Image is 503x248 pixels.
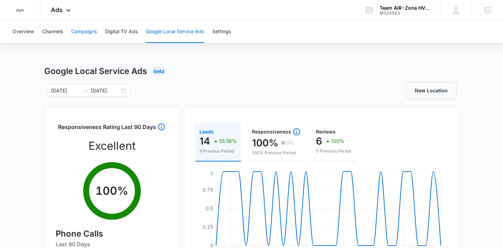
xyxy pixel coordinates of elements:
[252,137,278,148] p: 100%
[95,183,128,199] p: 100 %
[331,139,344,144] p: 100%
[14,4,26,17] img: Sigler Corporate
[406,82,456,99] a: New Location
[51,6,63,13] span: Ads
[58,123,156,135] h3: Responsiveness Rating Last 90 Days
[12,21,34,43] button: Overview
[199,129,237,134] div: Leads
[316,136,322,147] p: 6
[380,5,430,11] div: account name
[203,187,213,193] tspan: 0.75
[83,88,88,93] span: to
[199,136,210,147] p: 14
[83,88,88,93] span: swap-right
[252,128,301,136] div: Responsiveness
[316,148,351,154] p: 0 Previous Period
[89,138,136,154] p: Excellent
[380,11,430,16] div: account id
[219,139,237,144] p: 55.56%
[206,205,213,211] tspan: 0.5
[199,148,237,154] p: 9 Previous Period
[210,170,213,176] tspan: 1
[316,129,351,134] div: Reviews
[56,228,168,240] h4: Phone Calls
[71,21,97,43] button: Campaigns
[51,87,80,94] input: Start date
[286,140,294,145] p: 0%
[44,65,147,77] h1: Google Local Service Ads
[105,21,138,43] button: Digital TV Ads
[146,21,204,43] button: Google Local Service Ads
[152,67,166,75] div: Beta
[212,21,231,43] button: Settings
[252,150,301,156] p: 100% Previous Period
[203,224,213,230] tspan: 0.25
[91,87,120,94] input: End date
[42,21,63,43] button: Channels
